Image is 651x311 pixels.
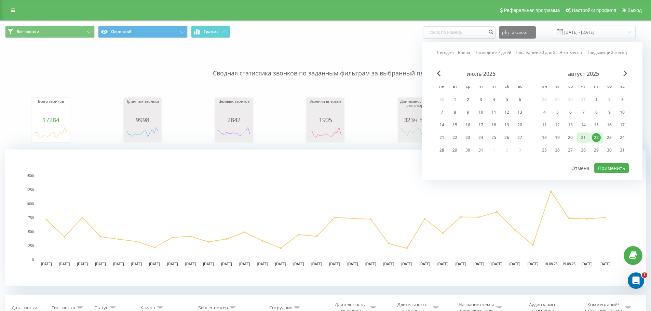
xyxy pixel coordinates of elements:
[616,107,629,117] div: вс 10 авг. 2025 г.
[582,262,593,266] text: [DATE]
[437,146,446,155] div: 28
[605,95,614,104] div: 2
[515,95,524,104] div: 6
[577,145,590,155] div: чт 28 авг. 2025 г.
[463,82,473,92] abbr: среда
[59,262,70,266] text: [DATE]
[450,95,459,104] div: 1
[604,82,614,92] abbr: суббота
[566,133,575,142] div: 20
[450,108,459,117] div: 8
[26,202,34,206] text: 1000
[269,305,292,311] div: Сотрудник
[590,120,603,130] div: пт 15 авг. 2025 г.
[579,146,588,155] div: 28
[605,108,614,117] div: 9
[568,163,593,173] button: Отмена
[500,95,513,105] div: сб 5 июля 2025 г.
[603,132,616,143] div: сб 23 авг. 2025 г.
[551,107,564,117] div: вт 5 авг. 2025 г.
[489,133,498,142] div: 25
[590,145,603,155] div: пт 29 авг. 2025 г.
[52,305,75,311] div: Тип звонка
[98,26,188,38] button: Основной
[463,146,472,155] div: 30
[217,123,251,144] div: A chart.
[347,262,358,266] text: [DATE]
[538,120,551,130] div: пн 11 авг. 2025 г.
[551,120,564,130] div: вт 12 авг. 2025 г.
[590,132,603,143] div: пт 22 авг. 2025 г.
[566,121,575,129] div: 13
[474,145,487,155] div: чт 31 июля 2025 г.
[499,26,536,39] button: Экспорт
[500,120,513,130] div: сб 19 июля 2025 г.
[257,262,268,266] text: [DATE]
[204,29,219,34] span: График
[618,146,627,155] div: 31
[185,262,196,266] text: [DATE]
[500,132,513,143] div: сб 26 июля 2025 г.
[41,262,52,266] text: [DATE]
[515,133,524,142] div: 27
[461,120,474,130] div: ср 16 июля 2025 г.
[617,82,627,92] abbr: воскресенье
[564,132,577,143] div: ср 20 авг. 2025 г.
[551,145,564,155] div: вт 26 авг. 2025 г.
[474,107,487,117] div: чт 10 июля 2025 г.
[594,163,629,173] button: Применить
[217,99,251,116] div: Целевых звонков
[491,262,502,266] text: [DATE]
[592,108,601,117] div: 8
[540,133,549,142] div: 18
[140,305,155,311] div: Клиент
[125,116,160,123] div: 9998
[77,262,88,266] text: [DATE]
[419,262,430,266] text: [DATE]
[538,107,551,117] div: пн 4 авг. 2025 г.
[489,108,498,117] div: 11
[95,262,106,266] text: [DATE]
[400,123,434,144] svg: A chart.
[448,145,461,155] div: вт 29 июля 2025 г.
[476,121,485,129] div: 17
[476,108,485,117] div: 10
[474,120,487,130] div: чт 17 июля 2025 г.
[125,99,160,116] div: Принятых звонков
[603,95,616,105] div: сб 2 авг. 2025 г.
[605,146,614,155] div: 30
[579,133,588,142] div: 21
[400,99,434,116] div: Длительность всех разговоров
[564,120,577,130] div: ср 13 авг. 2025 г.
[618,133,627,142] div: 24
[435,107,448,117] div: пн 7 июля 2025 г.
[329,262,340,266] text: [DATE]
[628,272,644,289] iframe: Intercom live chat
[448,132,461,143] div: вт 22 июля 2025 г.
[579,108,588,117] div: 7
[437,49,454,56] a: Сегодня
[566,146,575,155] div: 27
[365,262,376,266] text: [DATE]
[308,116,342,123] div: 1905
[586,49,627,56] a: Предыдущий месяц
[461,145,474,155] div: ср 30 июля 2025 г.
[448,120,461,130] div: вт 15 июля 2025 г.
[590,107,603,117] div: пт 8 авг. 2025 г.
[167,262,178,266] text: [DATE]
[400,116,434,123] div: 323ч 53м
[476,95,485,104] div: 3
[487,95,500,105] div: пт 4 июля 2025 г.
[463,133,472,142] div: 23
[502,95,511,104] div: 5
[562,262,575,266] text: 19.08.25
[616,120,629,130] div: вс 17 авг. 2025 г.
[125,123,160,144] div: A chart.
[463,121,472,129] div: 16
[515,82,525,92] abbr: воскресенье
[642,272,647,278] span: 1
[12,305,37,311] div: Дата звонка
[487,132,500,143] div: пт 25 июля 2025 г.
[435,70,526,77] div: июль 2025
